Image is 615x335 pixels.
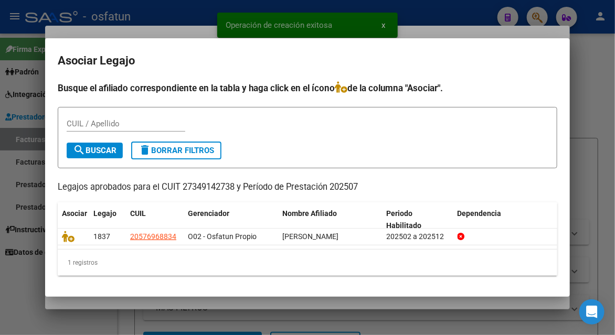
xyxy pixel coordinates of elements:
[62,209,87,218] span: Asociar
[130,232,176,241] span: 20576968834
[130,209,146,218] span: CUIL
[282,232,338,241] span: JEREZ LUCIO RAFAEL
[282,209,337,218] span: Nombre Afiliado
[73,146,116,155] span: Buscar
[188,232,257,241] span: O02 - Osfatun Propio
[58,51,557,71] h2: Asociar Legajo
[126,202,184,237] datatable-header-cell: CUIL
[188,209,229,218] span: Gerenciador
[89,202,126,237] datatable-header-cell: Legajo
[383,202,453,237] datatable-header-cell: Periodo Habilitado
[579,299,605,325] div: Open Intercom Messenger
[139,144,151,156] mat-icon: delete
[278,202,383,237] datatable-header-cell: Nombre Afiliado
[139,146,214,155] span: Borrar Filtros
[184,202,278,237] datatable-header-cell: Gerenciador
[131,142,221,159] button: Borrar Filtros
[58,202,89,237] datatable-header-cell: Asociar
[93,209,116,218] span: Legajo
[58,81,557,95] h4: Busque el afiliado correspondiente en la tabla y haga click en el ícono de la columna "Asociar".
[387,231,449,243] div: 202502 a 202512
[93,232,110,241] span: 1837
[458,209,502,218] span: Dependencia
[387,209,422,230] span: Periodo Habilitado
[73,144,86,156] mat-icon: search
[58,250,557,276] div: 1 registros
[453,202,558,237] datatable-header-cell: Dependencia
[58,181,557,194] p: Legajos aprobados para el CUIT 27349142738 y Período de Prestación 202507
[67,143,123,158] button: Buscar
